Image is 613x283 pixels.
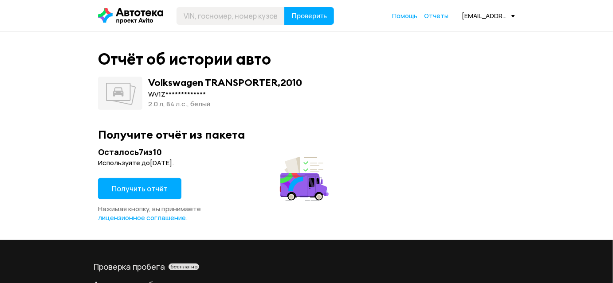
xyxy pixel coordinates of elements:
div: Осталось 7 из 10 [98,147,331,158]
div: Отчёт об истории авто [98,50,271,69]
div: Volkswagen TRANSPORTER , 2010 [148,77,302,88]
a: лицензионное соглашение [98,213,186,222]
span: Получить отчёт [112,184,168,194]
a: Проверка пробегабесплатно [94,261,519,272]
span: Нажимая кнопку, вы принимаете . [98,204,201,222]
input: VIN, госномер, номер кузова [177,7,285,25]
div: Проверка пробега [94,261,519,272]
div: Получите отчёт из пакета [98,128,515,141]
a: Помощь [392,12,417,20]
span: бесплатно [170,264,197,270]
div: 2.0 л, 84 л.c., белый [148,99,302,109]
span: лицензионное соглашение [98,213,186,222]
div: Используйте до [DATE] . [98,159,331,167]
div: [EMAIL_ADDRESS][DOMAIN_NAME] [462,12,515,20]
span: Проверить [291,12,327,19]
a: Отчёты [424,12,448,20]
button: Проверить [284,7,334,25]
button: Получить отчёт [98,178,181,199]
